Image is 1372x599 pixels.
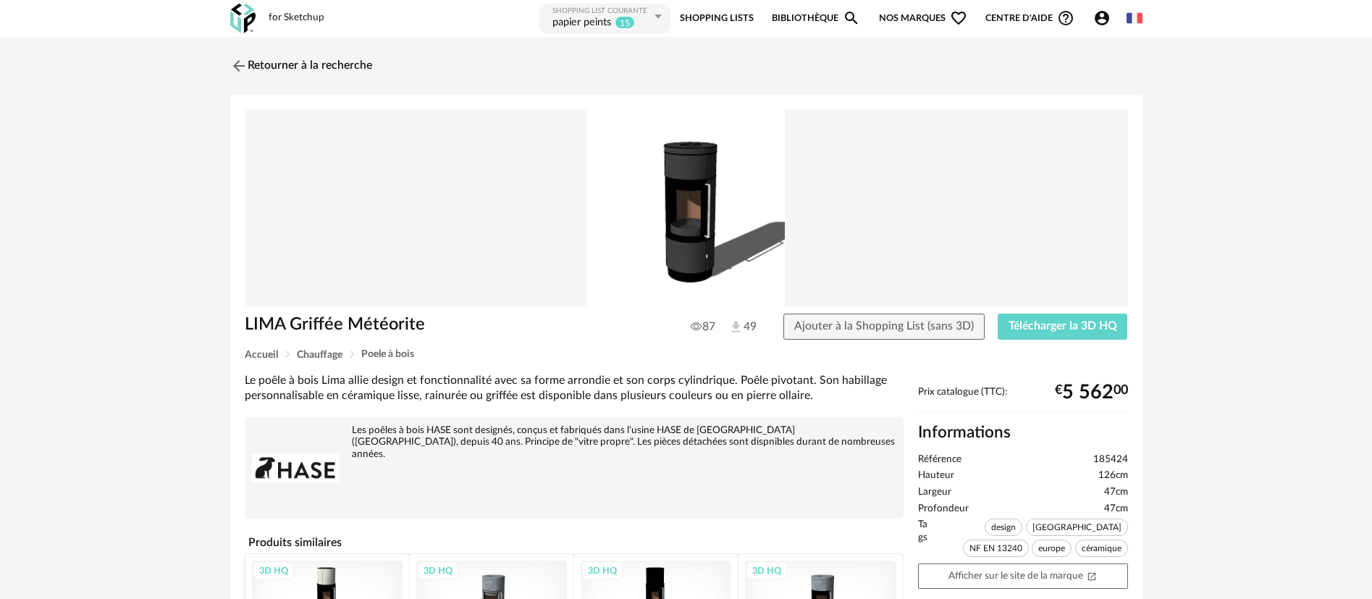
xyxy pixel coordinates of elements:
span: 87 [691,319,715,334]
img: Product pack shot [245,109,1128,307]
span: Nos marques [879,2,967,35]
div: 3D HQ [417,561,459,580]
div: papier peints [552,16,611,30]
img: OXP [230,4,256,33]
span: [GEOGRAPHIC_DATA] [1026,519,1128,536]
span: Ajouter à la Shopping List (sans 3D) [794,320,974,332]
h4: Produits similaires [245,532,904,553]
img: fr [1127,10,1142,26]
span: céramique [1075,540,1128,557]
div: for Sketchup [269,12,324,25]
sup: 15 [615,16,635,29]
a: BibliothèqueMagnify icon [772,2,860,35]
a: Shopping Lists [680,2,754,35]
a: Afficher sur le site de la marqueOpen In New icon [918,564,1128,589]
span: Hauteur [918,469,954,482]
span: Profondeur [918,503,969,516]
span: design [985,519,1022,536]
span: 47cm [1104,503,1128,516]
span: Heart Outline icon [950,9,967,27]
div: 3D HQ [253,561,295,580]
div: Shopping List courante [552,7,651,16]
img: svg+xml;base64,PHN2ZyB3aWR0aD0iMjQiIGhlaWdodD0iMjQiIHZpZXdCb3g9IjAgMCAyNCAyNCIgZmlsbD0ibm9uZSIgeG... [230,57,248,75]
div: Les poêles à bois HASE sont designés, conçus et fabriqués dans l'usine HASE de [GEOGRAPHIC_DATA] ... [252,424,896,461]
span: Account Circle icon [1093,9,1117,27]
span: Tags [918,519,930,560]
img: Téléchargements [728,319,744,335]
span: Magnify icon [843,9,860,27]
span: Help Circle Outline icon [1057,9,1074,27]
div: Breadcrumb [245,349,1128,360]
span: Open In New icon [1087,570,1097,580]
span: 185424 [1093,453,1128,466]
span: NF EN 13240 [963,540,1029,557]
div: 3D HQ [746,561,788,580]
span: europe [1032,540,1072,557]
span: 49 [728,319,757,335]
span: Poele à bois [361,349,414,359]
span: Télécharger la 3D HQ [1009,320,1117,332]
div: 3D HQ [581,561,623,580]
h2: Informations [918,422,1128,443]
button: Ajouter à la Shopping List (sans 3D) [783,314,985,340]
div: Prix catalogue (TTC): [918,386,1128,413]
span: 5 562 [1062,387,1114,398]
div: Le poêle à bois Lima allie design et fonctionnalité avec sa forme arrondie et son corps cylindriq... [245,373,904,404]
span: Account Circle icon [1093,9,1111,27]
span: Accueil [245,350,278,360]
a: Retourner à la recherche [230,50,372,82]
span: Largeur [918,486,951,499]
h1: LIMA Griffée Météorite [245,314,605,336]
button: Télécharger la 3D HQ [998,314,1128,340]
span: Centre d'aideHelp Circle Outline icon [985,9,1074,27]
img: brand logo [252,424,339,511]
span: Référence [918,453,961,466]
span: Chauffage [297,350,342,360]
span: 47cm [1104,486,1128,499]
span: 126cm [1098,469,1128,482]
div: € 00 [1055,387,1128,398]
